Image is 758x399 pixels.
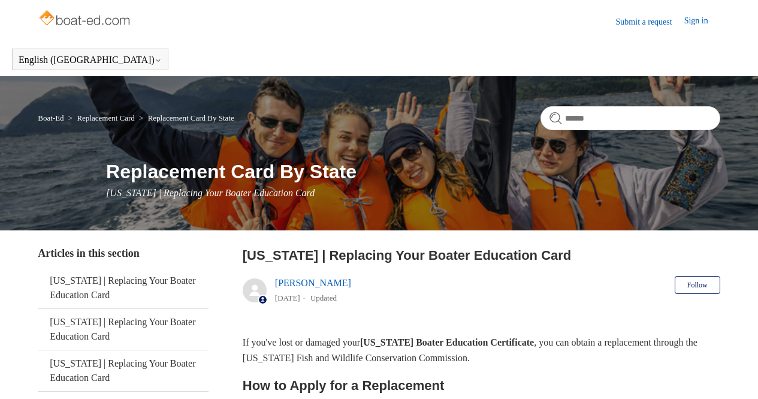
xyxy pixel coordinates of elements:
li: Updated [310,293,337,302]
p: If you've lost or damaged your , you can obtain a replacement through the [US_STATE] Fish and Wil... [243,335,720,365]
a: Boat-Ed [38,113,64,122]
time: 05/23/2024, 10:55 [275,293,300,302]
a: Replacement Card [77,113,134,122]
div: Live chat [718,359,749,390]
a: Replacement Card By State [148,113,234,122]
li: Boat-Ed [38,113,66,122]
img: Boat-Ed Help Center home page [38,7,133,31]
span: Articles in this section [38,247,139,259]
h2: Florida | Replacing Your Boater Education Card [243,245,720,265]
input: Search [540,106,720,130]
li: Replacement Card [66,113,137,122]
button: English ([GEOGRAPHIC_DATA]) [19,55,162,65]
a: Submit a request [616,16,684,28]
a: [US_STATE] | Replacing Your Boater Education Card [38,309,209,350]
span: [US_STATE] | Replacing Your Boater Education Card [106,188,315,198]
h1: Replacement Card By State [106,157,720,186]
h2: How to Apply for a Replacement [243,375,720,396]
a: [PERSON_NAME] [275,278,351,288]
a: Sign in [684,14,720,29]
li: Replacement Card By State [137,113,234,122]
button: Follow Article [675,276,720,294]
strong: [US_STATE] Boater Education Certificate [360,337,534,347]
a: [US_STATE] | Replacing Your Boater Education Card [38,350,209,391]
a: [US_STATE] | Replacing Your Boater Education Card [38,268,209,308]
